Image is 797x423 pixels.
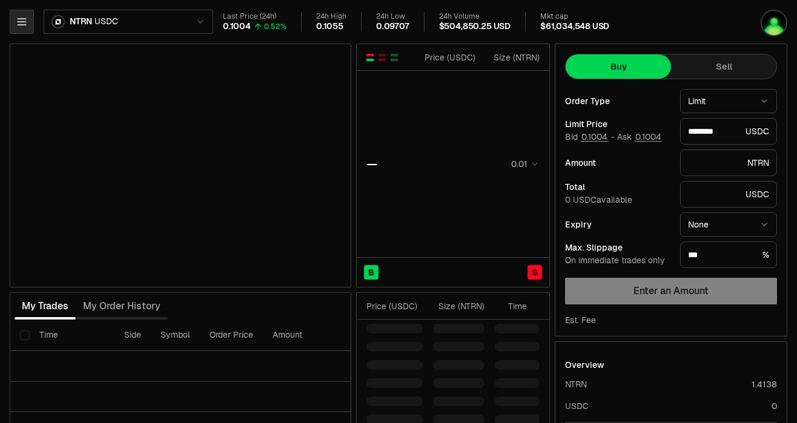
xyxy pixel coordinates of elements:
div: $61,034,548 USD [540,21,609,32]
div: Size ( NTRN ) [486,51,540,64]
iframe: Financial Chart [10,44,351,287]
div: Size ( NTRN ) [433,300,484,312]
button: None [680,212,777,237]
span: S [532,266,538,278]
button: My Order History [76,294,168,318]
th: Symbol [151,320,200,351]
div: USDC [680,181,777,208]
button: Sell [671,54,776,79]
div: NTRN [680,149,777,176]
img: MAIN [761,10,787,36]
div: 0.09707 [376,21,409,32]
button: Show Buy Orders Only [389,53,399,62]
div: Time [495,300,527,312]
div: 0.1004 [223,21,251,32]
div: Overview [565,359,604,371]
div: Amount [565,159,670,167]
button: Show Buy and Sell Orders [365,53,375,62]
button: Select all [20,330,30,340]
button: My Trades [15,294,76,318]
div: 24h Volume [439,12,511,21]
div: 1.4138 [752,378,777,390]
div: Last Price (24h) [223,12,286,21]
div: Price ( USDC ) [422,51,475,64]
div: Max. Slippage [565,243,670,252]
div: Order Type [565,97,670,105]
button: Buy [566,54,671,79]
th: Amount [263,320,354,351]
img: ntrn.png [51,15,65,28]
button: 0.01 [508,157,540,171]
div: On immediate trades only [565,255,670,266]
button: Limit [680,89,777,113]
div: % [680,241,777,268]
th: Time [30,320,114,351]
span: B [368,266,374,278]
div: — [366,156,377,172]
th: Order Price [200,320,263,351]
span: 0 USDC available [565,194,632,205]
button: Show Sell Orders Only [377,53,387,62]
div: USDC [680,118,777,145]
div: USDC [565,400,589,412]
button: 0.1004 [634,132,663,142]
button: 0.1004 [580,132,609,142]
span: Ask [617,132,663,143]
th: Side [114,320,151,351]
div: Price ( USDC ) [366,300,423,312]
div: Expiry [565,220,670,229]
div: 0.1055 [316,21,343,32]
span: NTRN [70,16,92,27]
div: 0.52% [264,22,286,31]
div: Total [565,183,670,191]
div: Mkt cap [540,12,609,21]
div: NTRN [565,378,587,390]
div: $504,850.25 USD [439,21,511,32]
div: 24h Low [376,12,409,21]
div: 0 [772,400,777,412]
div: Limit Price [565,120,670,128]
span: Bid - [565,132,615,143]
div: 24h High [316,12,346,21]
div: Est. Fee [565,314,596,326]
span: USDC [94,16,117,27]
